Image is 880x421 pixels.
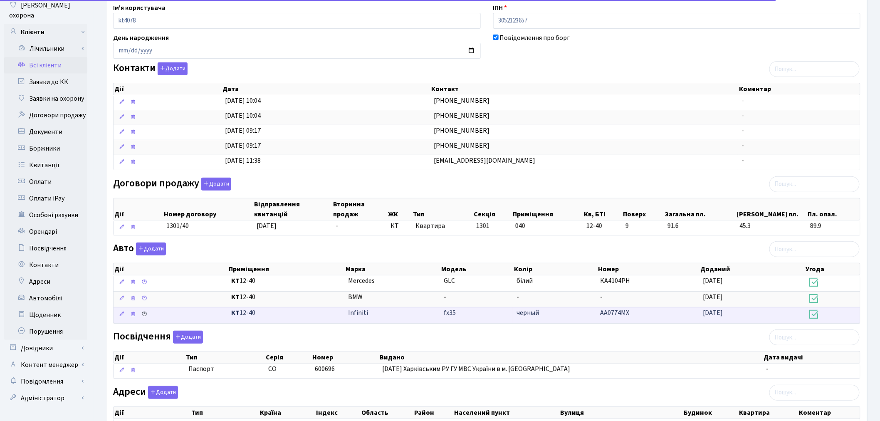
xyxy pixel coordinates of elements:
[559,407,683,419] th: Вулиця
[265,352,311,363] th: Серія
[257,221,277,230] span: [DATE]
[113,62,188,75] label: Контакти
[493,3,507,13] label: ІПН
[473,198,512,220] th: Секція
[742,111,744,120] span: -
[134,241,166,256] a: Додати
[517,276,533,285] span: білий
[225,111,261,120] span: [DATE] 10:04
[766,364,769,374] span: -
[113,3,166,13] label: Ім'я користувача
[225,156,261,165] span: [DATE] 11:38
[391,221,408,231] span: КТ
[225,96,261,105] span: [DATE] 10:04
[171,329,203,344] a: Додати
[805,263,860,275] th: Угода
[667,221,733,231] span: 91.6
[113,331,203,344] label: Посвідчення
[763,352,860,363] th: Дата видачі
[316,407,361,419] th: Індекс
[379,352,763,363] th: Видано
[253,198,332,220] th: Відправлення квитанцій
[114,263,228,275] th: Дії
[4,90,87,107] a: Заявки на охорону
[415,221,470,231] span: Квартира
[601,308,630,317] span: AA0774MX
[4,207,87,223] a: Особові рахунки
[173,331,203,344] button: Посвідчення
[136,243,166,255] button: Авто
[601,292,603,302] span: -
[517,308,539,317] span: черный
[434,141,489,150] span: [PHONE_NUMBER]
[4,223,87,240] a: Орендарі
[665,198,737,220] th: Загальна пл.
[434,156,535,165] span: [EMAIL_ADDRESS][DOMAIN_NAME]
[231,308,240,317] b: КТ
[742,126,744,135] span: -
[739,83,860,95] th: Коментар
[444,276,455,285] span: GLC
[113,386,178,399] label: Адреси
[500,33,570,43] label: Повідомлення про борг
[163,198,253,220] th: Номер договору
[382,364,570,374] span: [DATE] Харківським РУ ГУ МВС України в м. [GEOGRAPHIC_DATA]
[769,385,860,401] input: Пошук...
[444,308,456,317] span: fx35
[225,126,261,135] span: [DATE] 09:17
[231,292,240,302] b: КТ
[4,307,87,323] a: Щоденник
[512,198,583,220] th: Приміщення
[4,107,87,124] a: Договори продажу
[513,263,597,275] th: Колір
[444,292,446,302] span: -
[114,198,163,220] th: Дії
[515,221,525,230] span: 040
[349,292,363,302] span: BMW
[738,407,798,419] th: Квартира
[412,198,473,220] th: Тип
[742,96,744,105] span: -
[737,198,807,220] th: [PERSON_NAME] пл.
[361,407,413,419] th: Область
[807,198,860,220] th: Пл. опал.
[623,198,665,220] th: Поверх
[190,407,259,419] th: Тип
[517,292,519,302] span: -
[349,276,375,285] span: Mercedes
[683,407,738,419] th: Будинок
[315,364,335,374] span: 600696
[113,33,169,43] label: День народження
[113,178,231,191] label: Договори продажу
[798,407,860,419] th: Коментар
[430,83,738,95] th: Контакт
[413,407,453,419] th: Район
[601,276,630,285] span: КА4104РН
[311,352,379,363] th: Номер
[4,340,87,357] a: Довідники
[231,276,342,286] span: 12-40
[434,126,489,135] span: [PHONE_NUMBER]
[114,407,190,419] th: Дії
[228,263,345,275] th: Приміщення
[4,74,87,90] a: Заявки до КК
[4,173,87,190] a: Оплати
[388,198,412,220] th: ЖК
[810,221,857,231] span: 89.9
[113,243,166,255] label: Авто
[222,83,430,95] th: Дата
[349,308,368,317] span: Infiniti
[583,198,623,220] th: Кв, БТІ
[739,221,803,231] span: 45.3
[156,61,188,76] a: Додати
[440,263,513,275] th: Модель
[625,221,661,231] span: 9
[225,141,261,150] span: [DATE] 09:17
[148,386,178,399] button: Адреси
[700,263,805,275] th: Доданий
[586,221,619,231] span: 12-40
[345,263,440,275] th: Марка
[231,276,240,285] b: КТ
[166,221,189,230] span: 1301/40
[332,198,387,220] th: Вторинна продаж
